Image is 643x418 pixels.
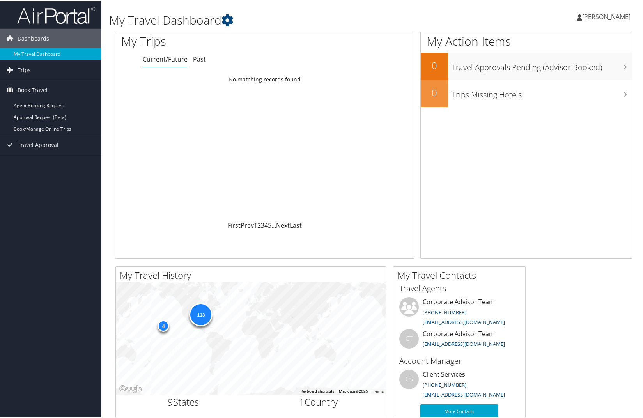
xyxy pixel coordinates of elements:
[122,394,245,407] h2: States
[452,57,632,72] h3: Travel Approvals Pending (Advisor Booked)
[189,302,213,325] div: 113
[420,403,498,417] a: More Contacts
[299,394,305,407] span: 1
[268,220,271,228] a: 5
[421,32,632,48] h1: My Action Items
[421,85,448,98] h2: 0
[18,134,58,154] span: Travel Approval
[423,308,466,315] a: [PHONE_NUMBER]
[423,317,505,324] a: [EMAIL_ADDRESS][DOMAIN_NAME]
[395,296,523,328] li: Corporate Advisor Team
[582,11,631,20] span: [PERSON_NAME]
[399,282,519,293] h3: Travel Agents
[290,220,302,228] a: Last
[158,319,169,331] div: 4
[241,220,254,228] a: Prev
[193,54,206,62] a: Past
[421,51,632,79] a: 0Travel Approvals Pending (Advisor Booked)
[397,267,525,281] h2: My Travel Contacts
[301,388,334,393] button: Keyboard shortcuts
[109,11,462,27] h1: My Travel Dashboard
[276,220,290,228] a: Next
[120,267,386,281] h2: My Travel History
[264,220,268,228] a: 4
[421,79,632,106] a: 0Trips Missing Hotels
[421,58,448,71] h2: 0
[577,4,638,27] a: [PERSON_NAME]
[423,339,505,346] a: [EMAIL_ADDRESS][DOMAIN_NAME]
[261,220,264,228] a: 3
[18,59,31,79] span: Trips
[423,390,505,397] a: [EMAIL_ADDRESS][DOMAIN_NAME]
[257,394,381,407] h2: Country
[271,220,276,228] span: …
[118,383,143,393] img: Google
[18,79,48,99] span: Book Travel
[228,220,241,228] a: First
[18,28,49,47] span: Dashboards
[399,368,419,388] div: CS
[452,84,632,99] h3: Trips Missing Hotels
[399,354,519,365] h3: Account Manager
[257,220,261,228] a: 2
[395,328,523,353] li: Corporate Advisor Team
[115,71,414,85] td: No matching records found
[373,388,384,392] a: Terms (opens in new tab)
[143,54,188,62] a: Current/Future
[254,220,257,228] a: 1
[118,383,143,393] a: Open this area in Google Maps (opens a new window)
[121,32,284,48] h1: My Trips
[339,388,368,392] span: Map data ©2025
[17,5,95,23] img: airportal-logo.png
[423,380,466,387] a: [PHONE_NUMBER]
[399,328,419,347] div: CT
[168,394,173,407] span: 9
[395,368,523,400] li: Client Services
